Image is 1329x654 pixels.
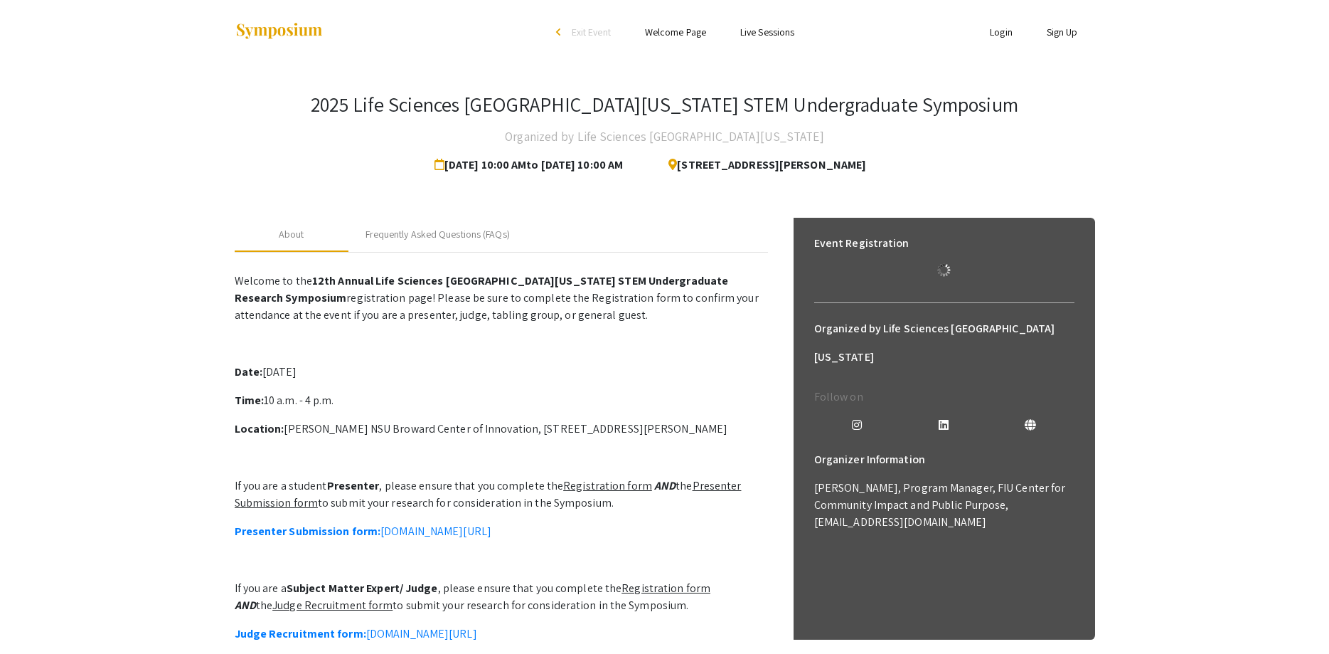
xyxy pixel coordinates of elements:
[556,28,565,36] div: arrow_back_ios
[563,478,652,493] u: Registration form
[235,364,263,379] strong: Date:
[287,581,438,596] strong: Subject Matter Expert/ Judge
[235,524,491,539] a: Presenter Submission form:[DOMAIN_NAME][URL]
[235,22,324,41] img: Symposium by ForagerOne
[235,273,768,324] p: Welcome to the registration page! Please be sure to complete the Registration form to confirm you...
[235,421,284,436] strong: Location:
[235,392,768,409] p: 10 a.m. - 4 p.m.
[235,626,477,641] a: Judge Recruitment form:[DOMAIN_NAME][URL]
[235,626,366,641] strong: Judge Recruitment form:
[740,26,794,38] a: Live Sessions
[235,598,256,613] em: AND
[932,258,956,283] img: Loading
[654,478,676,493] em: AND
[365,227,510,242] div: Frequently Asked Questions (FAQs)
[235,364,768,381] p: [DATE]
[657,151,866,179] span: [STREET_ADDRESS][PERSON_NAME]
[621,581,710,596] u: Registration form
[279,227,304,242] div: About
[235,393,265,408] strong: Time:
[235,524,381,539] strong: Presenter Submission form:
[814,445,1074,474] h6: Organizer Information
[990,26,1013,38] a: Login
[235,478,742,510] u: Presenter Submission form
[235,421,768,438] p: [PERSON_NAME] NSU Broward Center of Innovation, [STREET_ADDRESS][PERSON_NAME]
[814,315,1074,371] h6: Organized by Life Sciences [GEOGRAPHIC_DATA][US_STATE]
[572,26,611,38] span: Exit Event
[311,93,1018,117] h3: 2025 Life Sciences [GEOGRAPHIC_DATA][US_STATE] STEM Undergraduate Symposium
[505,122,823,151] h4: Organized by Life Sciences [GEOGRAPHIC_DATA][US_STATE]
[814,229,909,258] h6: Event Registration
[235,478,768,512] p: If you are a student , please ensure that you complete the the to submit your research for consid...
[272,598,393,613] u: Judge Recruitment form
[1047,26,1078,38] a: Sign Up
[235,273,729,305] strong: 12th Annual Life Sciences [GEOGRAPHIC_DATA][US_STATE] STEM Undergraduate Research Symposium
[434,151,629,179] span: [DATE] 10:00 AM to [DATE] 10:00 AM
[235,580,768,614] p: If you are a , please ensure that you complete the the to submit your research for consideration ...
[327,478,380,493] strong: Presenter
[645,26,706,38] a: Welcome Page
[814,389,1074,406] p: Follow on
[814,480,1074,531] p: [PERSON_NAME], Program Manager, FIU Center for Community Impact and Public Purpose, [EMAIL_ADDRES...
